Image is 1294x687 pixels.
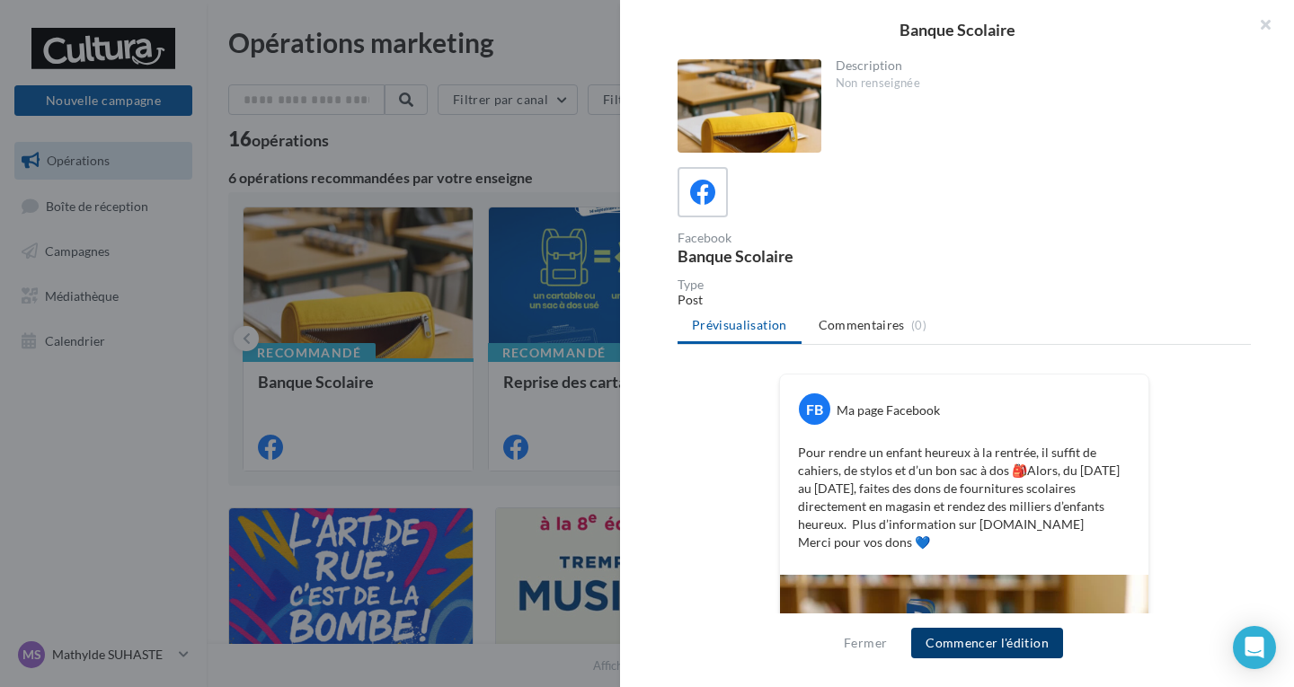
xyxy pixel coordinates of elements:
[649,22,1265,38] div: Banque Scolaire
[836,59,1237,72] div: Description
[911,318,926,332] span: (0)
[837,632,894,654] button: Fermer
[836,75,1237,92] div: Non renseignée
[837,401,940,419] div: Ma page Facebook
[678,291,1251,309] div: Post
[799,393,830,425] div: FB
[911,628,1063,658] button: Commencer l'édition
[1233,626,1276,669] div: Open Intercom Messenger
[678,248,957,264] div: Banque Scolaire
[819,316,905,334] span: Commentaires
[798,444,1130,551] p: Pour rendre un enfant heureux à la rentrée, il suffit de cahiers, de stylos et d’un bon sac à dos...
[678,278,1251,291] div: Type
[678,232,957,244] div: Facebook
